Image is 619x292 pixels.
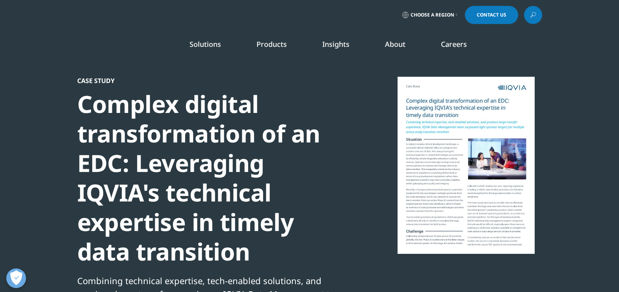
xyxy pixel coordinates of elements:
[77,89,348,266] div: Complex digital transformation of an EDC: Leveraging IQVIA's technical expertise in timely data t...
[411,12,454,18] span: Choose a Region
[257,39,287,49] a: Products
[190,39,221,49] a: Solutions
[441,39,467,49] a: Careers
[465,6,518,24] a: Contact Us
[6,268,26,288] button: Open Preferences
[322,39,349,49] a: Insights
[385,39,405,49] a: About
[143,28,542,65] nav: Primary
[477,13,506,17] span: Contact Us
[77,77,348,85] div: Case Study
